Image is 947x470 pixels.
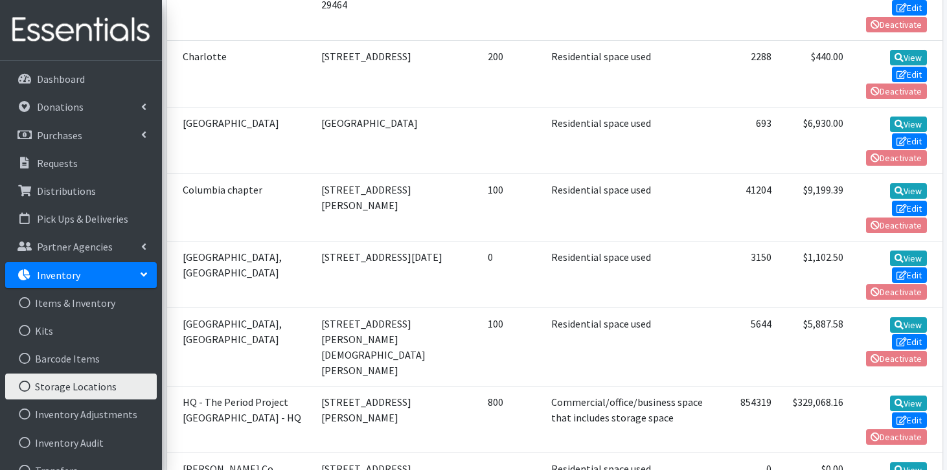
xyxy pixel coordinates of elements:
td: [STREET_ADDRESS][PERSON_NAME] [314,174,480,241]
a: Donations [5,94,157,120]
td: 693 [713,107,779,173]
a: Edit [892,334,927,350]
td: $9,199.39 [779,174,851,241]
a: Kits [5,318,157,344]
td: [STREET_ADDRESS][PERSON_NAME] [314,386,480,453]
img: HumanEssentials [5,8,157,52]
td: 200 [480,40,543,107]
td: Residential space used [543,308,713,386]
a: Purchases [5,122,157,148]
td: 0 [480,241,543,308]
td: 800 [480,386,543,453]
a: Pick Ups & Deliveries [5,206,157,232]
td: HQ - The Period Project [GEOGRAPHIC_DATA] - HQ [167,386,314,453]
td: [STREET_ADDRESS][PERSON_NAME][DEMOGRAPHIC_DATA][PERSON_NAME] [314,308,480,386]
td: Commercial/office/business space that includes storage space [543,386,713,453]
a: View [890,117,927,132]
td: 41204 [713,174,779,241]
a: Barcode Items [5,346,157,372]
td: Residential space used [543,174,713,241]
p: Donations [37,100,84,113]
p: Requests [37,157,78,170]
p: Inventory [37,269,80,282]
a: Inventory [5,262,157,288]
td: 2288 [713,40,779,107]
a: Dashboard [5,66,157,92]
td: [GEOGRAPHIC_DATA] [167,107,314,173]
td: $329,068.16 [779,386,851,453]
a: Edit [892,267,927,283]
td: Residential space used [543,107,713,173]
a: View [890,183,927,199]
a: Partner Agencies [5,234,157,260]
td: Columbia chapter [167,174,314,241]
a: Requests [5,150,157,176]
p: Purchases [37,129,82,142]
a: Storage Locations [5,374,157,399]
p: Partner Agencies [37,240,113,253]
a: View [890,317,927,333]
td: [GEOGRAPHIC_DATA], [GEOGRAPHIC_DATA] [167,241,314,308]
td: 100 [480,174,543,241]
td: [GEOGRAPHIC_DATA], [GEOGRAPHIC_DATA] [167,308,314,386]
td: 854319 [713,386,779,453]
td: [STREET_ADDRESS][DATE] [314,241,480,308]
a: Edit [892,201,927,216]
a: Distributions [5,178,157,204]
td: $1,102.50 [779,241,851,308]
td: $6,930.00 [779,107,851,173]
td: 3150 [713,241,779,308]
td: $440.00 [779,40,851,107]
td: Residential space used [543,241,713,308]
a: View [890,251,927,266]
td: 100 [480,308,543,386]
a: View [890,396,927,411]
a: Items & Inventory [5,290,157,316]
a: Edit [892,133,927,149]
a: Edit [892,67,927,82]
p: Distributions [37,185,96,197]
a: Edit [892,412,927,428]
td: $5,887.58 [779,308,851,386]
td: 5644 [713,308,779,386]
td: [STREET_ADDRESS] [314,40,480,107]
p: Dashboard [37,73,85,85]
a: Inventory Adjustments [5,401,157,427]
td: Residential space used [543,40,713,107]
td: Charlotte [167,40,314,107]
p: Pick Ups & Deliveries [37,212,128,225]
td: [GEOGRAPHIC_DATA] [314,107,480,173]
a: View [890,50,927,65]
a: Inventory Audit [5,430,157,456]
